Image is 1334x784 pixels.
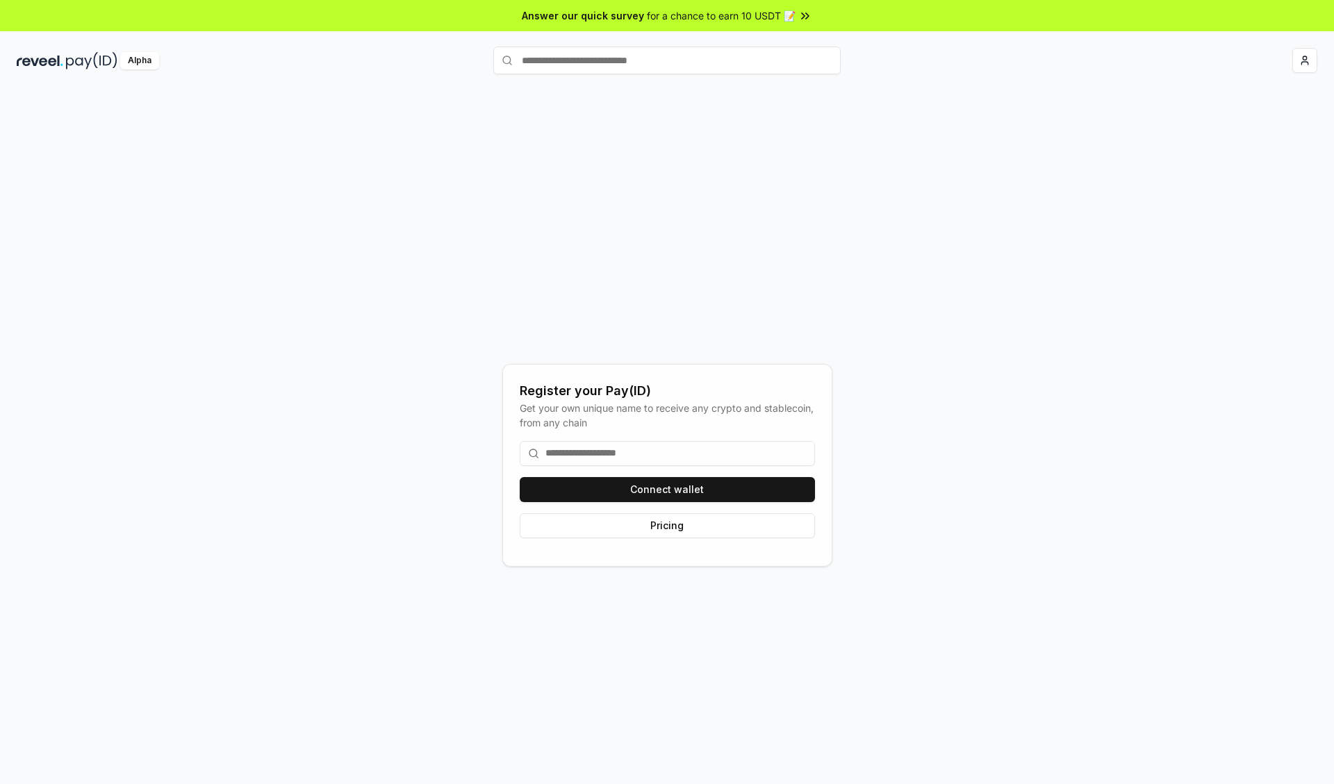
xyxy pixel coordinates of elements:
span: for a chance to earn 10 USDT 📝 [647,8,796,23]
img: reveel_dark [17,52,63,69]
div: Alpha [120,52,159,69]
button: Pricing [520,513,815,538]
div: Register your Pay(ID) [520,381,815,401]
div: Get your own unique name to receive any crypto and stablecoin, from any chain [520,401,815,430]
button: Connect wallet [520,477,815,502]
img: pay_id [66,52,117,69]
span: Answer our quick survey [522,8,644,23]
